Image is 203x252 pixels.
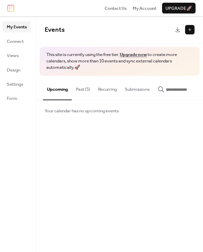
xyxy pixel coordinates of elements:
span: Design [7,67,20,74]
button: Submissions [121,76,154,100]
button: Upcoming [43,76,72,100]
button: Upgrade🚀 [162,3,196,13]
span: Form [7,95,17,102]
span: This site is currently using the free tier. to create more calendars, show more than 10 events an... [46,52,193,71]
span: Your calendar has no upcoming events [45,108,119,114]
a: Form [3,93,31,104]
a: Views [3,50,31,61]
span: Upgrade 🚀 [165,5,192,12]
a: Design [3,64,31,75]
a: Settings [3,79,31,89]
span: My Account [133,5,156,12]
button: Past (5) [72,76,94,100]
span: Settings [7,81,23,88]
span: My Events [7,24,27,30]
a: My Events [3,21,31,32]
a: Connect [3,36,31,47]
a: Contact Us [105,5,127,11]
a: Upgrade now [120,50,147,59]
button: Recurring [94,76,121,100]
span: Events [45,24,65,36]
span: Connect [7,38,24,45]
a: My Account [133,5,156,11]
span: Contact Us [105,5,127,12]
img: logo [7,4,14,12]
span: Views [7,52,19,59]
